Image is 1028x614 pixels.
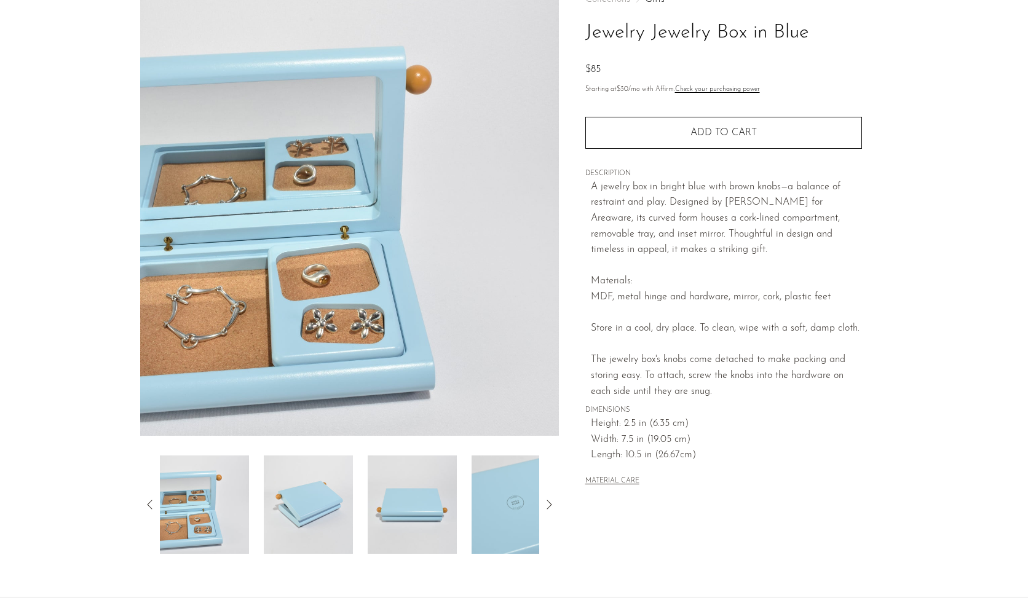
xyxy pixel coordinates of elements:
span: MDF, metal hinge and hardware, mirror, cork, plastic feet [591,292,831,302]
img: Jewelry Jewelry Box in Blue [264,455,353,554]
p: A jewelry box in bright blue with brown knobs—a balance of restraint and play. Designed by [PERSO... [591,179,862,399]
button: Add to cart [585,117,862,149]
img: Jewelry Jewelry Box in Blue [160,455,249,554]
span: The jewelry box's knobs come detached to make packing and storing easy. To attach, screw the knob... [591,355,845,396]
span: DESCRIPTION [585,168,862,179]
span: Add to cart [690,128,757,138]
span: Width: 7.5 in (19.05 cm) [591,432,862,448]
p: Starting at /mo with Affirm. [585,84,862,95]
span: Height: 2.5 in (6.35 cm) [591,416,862,432]
button: MATERIAL CARE [585,477,639,486]
span: Length: 10.5 in (26.67cm) [591,447,862,463]
img: Jewelry Jewelry Box in Blue [472,455,561,554]
h1: Jewelry Jewelry Box in Blue [585,17,862,49]
img: Jewelry Jewelry Box in Blue [368,455,457,554]
span: Store in a cool, dry place. To clean, wipe with a soft, damp cloth. [591,323,860,333]
span: $85 [585,65,601,74]
span: Materials: [591,276,633,286]
a: Check your purchasing power - Learn more about Affirm Financing (opens in modal) [675,86,760,93]
span: DIMENSIONS [585,405,862,416]
span: $30 [617,86,628,93]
